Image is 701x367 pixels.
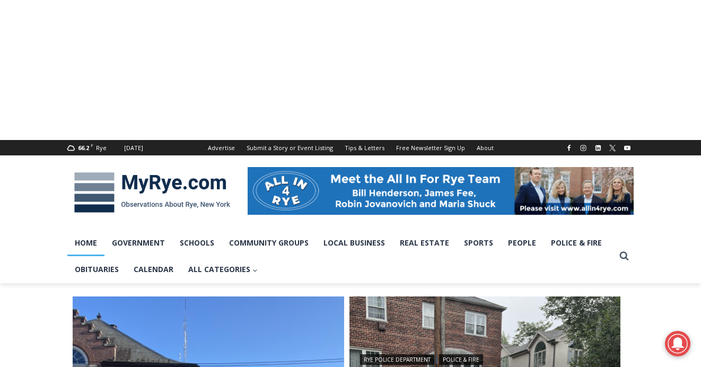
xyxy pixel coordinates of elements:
a: People [501,230,544,256]
div: [DATE] [124,143,143,153]
img: All in for Rye [248,167,634,215]
a: Linkedin [592,142,604,154]
a: YouTube [621,142,634,154]
a: Community Groups [222,230,316,256]
a: X [606,142,619,154]
button: View Search Form [615,247,634,266]
span: F [91,142,93,148]
a: Advertise [202,140,241,155]
a: Free Newsletter Sign Up [390,140,471,155]
a: Tips & Letters [339,140,390,155]
a: Government [104,230,172,256]
nav: Primary Navigation [67,230,615,283]
a: All Categories [181,256,265,283]
a: Schools [172,230,222,256]
span: 66.2 [78,144,89,152]
a: Instagram [577,142,590,154]
img: MyRye.com [67,165,237,220]
a: Obituaries [67,256,126,283]
div: Rye [96,143,107,153]
a: Police & Fire [544,230,609,256]
a: About [471,140,500,155]
a: Home [67,230,104,256]
a: Submit a Story or Event Listing [241,140,339,155]
span: All Categories [188,264,258,275]
a: Sports [457,230,501,256]
a: Rye Police Department [360,354,434,365]
a: Police & Fire [439,354,483,365]
div: | [360,352,610,365]
a: Calendar [126,256,181,283]
nav: Secondary Navigation [202,140,500,155]
a: Local Business [316,230,392,256]
a: Facebook [563,142,575,154]
a: Real Estate [392,230,457,256]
